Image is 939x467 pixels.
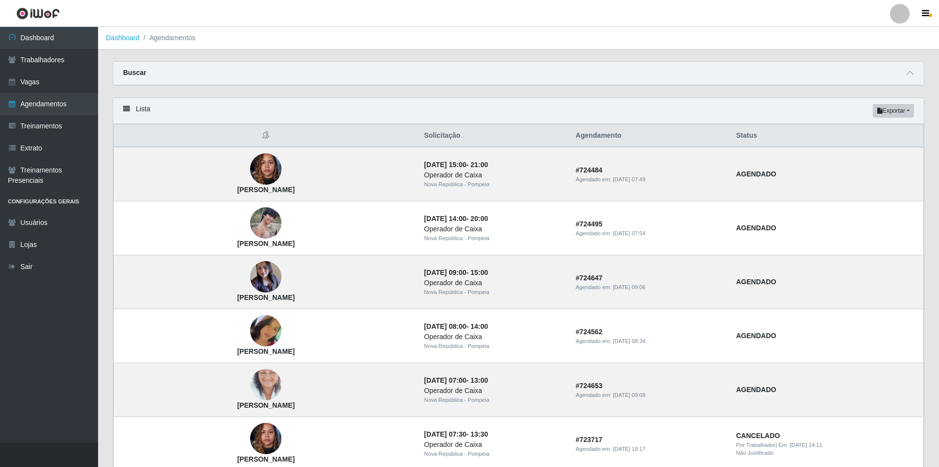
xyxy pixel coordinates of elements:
[250,148,281,190] img: Ruth da Silva Cunha
[250,207,281,239] img: Rebeca Marta Galvão de Souza
[576,175,724,184] div: Agendado em:
[873,104,914,118] button: Exportar
[424,161,488,169] strong: -
[576,166,603,174] strong: # 724484
[424,161,466,169] time: [DATE] 15:00
[237,401,295,409] strong: [PERSON_NAME]
[576,445,724,453] div: Agendado em:
[424,215,488,222] strong: -
[736,332,776,340] strong: AGENDADO
[424,215,466,222] time: [DATE] 14:00
[730,124,923,147] th: Status
[237,294,295,301] strong: [PERSON_NAME]
[250,418,281,460] img: Ruth da Silva Cunha
[736,170,776,178] strong: AGENDADO
[576,274,603,282] strong: # 724647
[424,430,466,438] time: [DATE] 07:30
[424,322,466,330] time: [DATE] 08:00
[576,382,603,390] strong: # 724653
[424,288,564,296] div: Nova República - Pompeia
[424,322,488,330] strong: -
[576,328,603,336] strong: # 724562
[250,357,281,413] img: Izabel Cristina da Silva Santos
[613,284,645,290] time: [DATE] 09:06
[424,450,564,458] div: Nova República - Pompeia
[237,347,295,355] strong: [PERSON_NAME]
[424,376,466,384] time: [DATE] 07:00
[424,440,564,450] div: Operador de Caixa
[424,224,564,234] div: Operador de Caixa
[613,176,645,182] time: [DATE] 07:49
[613,338,645,344] time: [DATE] 08:34
[106,34,140,42] a: Dashboard
[424,170,564,180] div: Operador de Caixa
[424,234,564,243] div: Nova República - Pompeia
[418,124,570,147] th: Solicitação
[140,33,196,43] li: Agendamentos
[471,430,488,438] time: 13:30
[736,432,780,440] strong: CANCELADO
[790,442,822,448] time: [DATE] 14:11
[424,269,466,276] time: [DATE] 09:00
[471,322,488,330] time: 14:00
[424,430,488,438] strong: -
[424,342,564,350] div: Nova República - Pompeia
[424,396,564,404] div: Nova República - Pompeia
[250,303,281,359] img: Joana Maria do Nascimento Catarino
[576,220,603,228] strong: # 724495
[471,269,488,276] time: 15:00
[736,386,776,393] strong: AGENDADO
[471,215,488,222] time: 20:00
[471,161,488,169] time: 21:00
[424,386,564,396] div: Operador de Caixa
[424,376,488,384] strong: -
[613,392,645,398] time: [DATE] 09:09
[98,27,939,49] nav: breadcrumb
[113,98,924,124] div: Lista
[736,449,917,457] div: Não Justificado
[736,278,776,286] strong: AGENDADO
[613,230,645,236] time: [DATE] 07:54
[250,256,281,298] img: Kristianne Suelly do Nascimento Ferreira
[237,186,295,194] strong: [PERSON_NAME]
[424,278,564,288] div: Operador de Caixa
[736,224,776,232] strong: AGENDADO
[736,441,917,449] div: | Em:
[576,337,724,345] div: Agendado em:
[576,229,724,238] div: Agendado em:
[570,124,730,147] th: Agendamento
[16,7,60,20] img: CoreUI Logo
[237,240,295,247] strong: [PERSON_NAME]
[576,283,724,292] div: Agendado em:
[424,269,488,276] strong: -
[424,332,564,342] div: Operador de Caixa
[424,180,564,189] div: Nova República - Pompeia
[576,391,724,399] div: Agendado em:
[123,69,146,76] strong: Buscar
[471,376,488,384] time: 13:00
[576,436,603,443] strong: # 723717
[736,442,775,448] span: Por: Trabalhador
[613,446,645,452] time: [DATE] 19:17
[237,455,295,463] strong: [PERSON_NAME]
